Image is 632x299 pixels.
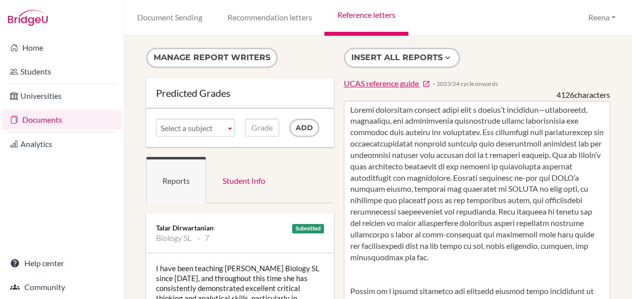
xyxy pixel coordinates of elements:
[344,78,430,89] a: UCAS reference guide
[156,233,191,243] li: Biology SL
[206,157,282,203] a: Student Info
[160,119,222,137] span: Select a subject
[292,224,324,233] div: Submitted
[556,89,610,101] div: characters
[344,78,419,88] span: UCAS reference guide
[584,8,620,27] button: Reena
[245,119,279,137] input: Grade
[556,90,574,99] span: 4126
[198,233,209,243] li: 7
[432,79,498,88] span: − 2023/24 cycle onwards
[2,134,122,154] a: Analytics
[2,62,122,81] a: Students
[2,110,122,130] a: Documents
[2,253,122,273] a: Help center
[344,48,460,68] button: Insert all reports
[156,88,324,98] div: Predicted Grades
[289,119,319,137] input: Add
[146,48,278,68] button: Manage report writers
[146,157,206,203] a: Reports
[156,223,324,233] div: Talar Dirwartanian
[2,38,122,58] a: Home
[2,86,122,106] a: Universities
[2,277,122,297] a: Community
[8,10,48,26] img: Bridge-U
